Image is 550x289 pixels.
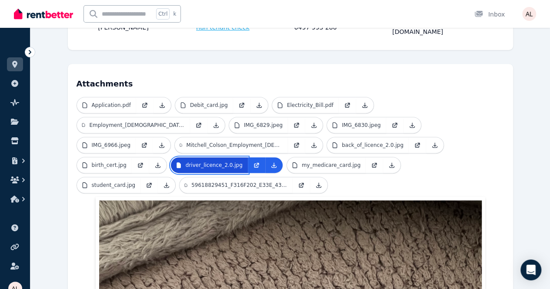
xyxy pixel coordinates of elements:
[288,137,305,153] a: Open in new Tab
[180,177,293,193] a: 59618829451_F316F202_E33E_439C_BBF1_2489D1DF1ED1.jpeg
[173,10,176,17] span: k
[186,142,283,149] p: Mitchell_Colson_Employment_[DEMOGRAPHIC_DATA]_15_06_2024.pdf
[77,97,136,113] a: Application.pdf
[190,117,207,133] a: Open in new Tab
[77,117,190,133] a: Employment_[DEMOGRAPHIC_DATA]_2025_08_01.pdf
[77,177,141,193] a: student_card.jpg
[233,97,250,113] a: Open in new Tab
[175,97,233,113] a: Debit_card.jpg
[287,157,366,173] a: my_medicare_card.jpg
[342,122,381,129] p: IMG_6830.jpeg
[153,97,171,113] a: Download Attachment
[175,137,288,153] a: Mitchell_Colson_Employment_[DEMOGRAPHIC_DATA]_15_06_2024.pdf
[287,102,333,109] p: Electricity_Bill.pdf
[229,117,288,133] a: IMG_6829.jpeg
[14,7,73,20] img: RentBetter
[327,117,386,133] a: IMG_6830.jpeg
[386,117,403,133] a: Open in new Tab
[272,97,339,113] a: Electricity_Bill.pdf
[92,102,131,109] p: Application.pdf
[520,259,541,280] div: Open Intercom Messenger
[244,122,283,129] p: IMG_6829.jpeg
[366,157,383,173] a: Open in new Tab
[153,137,170,153] a: Download Attachment
[310,177,327,193] a: Download Attachment
[140,177,158,193] a: Open in new Tab
[92,162,127,169] p: birth_cert.jpg
[158,177,175,193] a: Download Attachment
[474,10,505,19] div: Inbox
[77,157,132,173] a: birth_cert.jpg
[265,157,283,173] a: Download Attachment
[190,102,228,109] p: Debit_card.jpg
[77,73,504,90] h4: Attachments
[186,162,243,169] p: driver_licence_2.0.jpg
[305,137,323,153] a: Download Attachment
[92,182,136,189] p: student_card.jpg
[293,177,310,193] a: Open in new Tab
[305,117,323,133] a: Download Attachment
[156,8,170,20] span: Ctrl
[339,97,356,113] a: Open in new Tab
[426,137,443,153] a: Download Attachment
[248,157,265,173] a: Open in new Tab
[522,7,536,21] img: Alex Loveluck
[288,117,305,133] a: Open in new Tab
[302,162,361,169] p: my_medicare_card.jpg
[403,117,421,133] a: Download Attachment
[77,137,136,153] a: IMG_6966.jpeg
[132,157,149,173] a: Open in new Tab
[409,137,426,153] a: Open in new Tab
[89,122,184,129] p: Employment_[DEMOGRAPHIC_DATA]_2025_08_01.pdf
[136,97,153,113] a: Open in new Tab
[383,157,400,173] a: Download Attachment
[92,142,131,149] p: IMG_6966.jpeg
[171,157,248,173] a: driver_licence_2.0.jpg
[207,117,225,133] a: Download Attachment
[342,142,403,149] p: back_of_licence_2.0.jpg
[327,137,409,153] a: back_of_licence_2.0.jpg
[136,137,153,153] a: Open in new Tab
[191,182,287,189] p: 59618829451_F316F202_E33E_439C_BBF1_2489D1DF1ED1.jpeg
[250,97,268,113] a: Download Attachment
[356,97,373,113] a: Download Attachment
[149,157,167,173] a: Download Attachment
